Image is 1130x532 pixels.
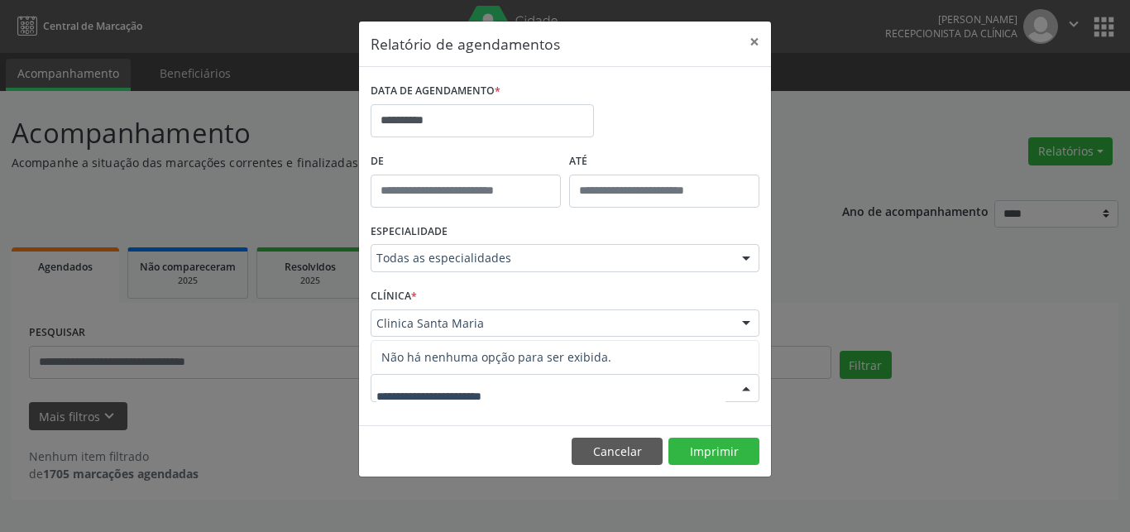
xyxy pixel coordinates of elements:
[371,79,500,104] label: DATA DE AGENDAMENTO
[371,341,759,374] span: Não há nenhuma opção para ser exibida.
[569,149,759,175] label: ATÉ
[668,438,759,466] button: Imprimir
[371,33,560,55] h5: Relatório de agendamentos
[572,438,663,466] button: Cancelar
[371,219,448,245] label: ESPECIALIDADE
[371,284,417,309] label: CLÍNICA
[376,250,725,266] span: Todas as especialidades
[738,22,771,62] button: Close
[371,149,561,175] label: De
[376,315,725,332] span: Clinica Santa Maria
